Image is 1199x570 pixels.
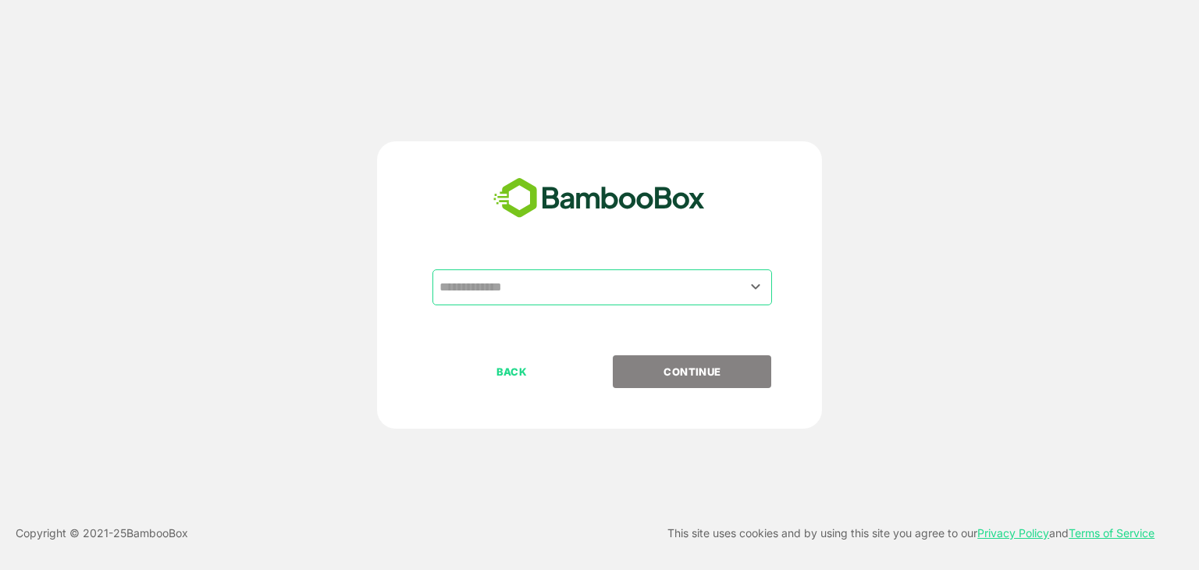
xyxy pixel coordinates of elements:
a: Privacy Policy [977,526,1049,540]
button: Open [745,276,767,297]
button: BACK [432,355,591,388]
button: CONTINUE [613,355,771,388]
p: Copyright © 2021- 25 BambooBox [16,524,188,543]
img: bamboobox [485,173,713,224]
p: BACK [434,363,590,380]
a: Terms of Service [1069,526,1155,540]
p: This site uses cookies and by using this site you agree to our and [667,524,1155,543]
p: CONTINUE [614,363,770,380]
